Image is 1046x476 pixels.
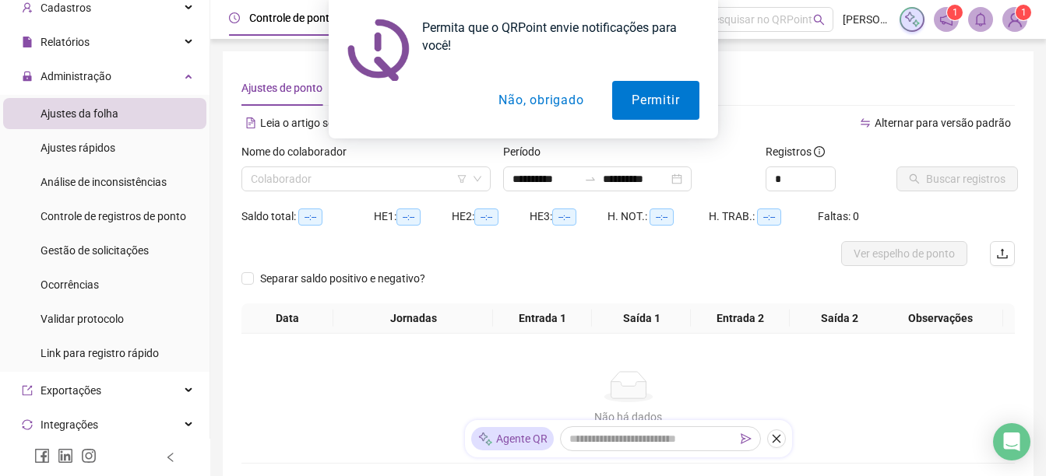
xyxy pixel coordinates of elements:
[473,174,482,184] span: down
[996,247,1009,260] span: upload
[608,208,709,226] div: H. NOT.:
[592,303,691,334] th: Saída 1
[41,210,186,222] span: Controle de registros de ponto
[552,208,576,226] span: --:--
[709,208,818,226] div: H. TRAB.:
[396,208,421,226] span: --:--
[477,431,493,447] img: sparkle-icon.fc2bf0ac1784a2077858766a79e2daf3.svg
[877,303,1003,334] th: Observações
[81,448,97,464] span: instagram
[58,448,73,464] span: linkedin
[790,303,889,334] th: Saída 2
[493,303,592,334] th: Entrada 1
[584,173,597,185] span: to
[741,433,752,444] span: send
[333,303,493,334] th: Jornadas
[241,303,333,334] th: Data
[41,142,115,154] span: Ajustes rápidos
[41,347,159,359] span: Link para registro rápido
[165,452,176,463] span: left
[993,423,1030,460] div: Open Intercom Messenger
[41,278,99,291] span: Ocorrências
[530,208,608,226] div: HE 3:
[612,81,699,120] button: Permitir
[22,419,33,430] span: sync
[814,146,825,157] span: info-circle
[410,19,699,54] div: Permita que o QRPoint envie notificações para você!
[22,385,33,396] span: export
[41,313,124,325] span: Validar protocolo
[452,208,530,226] div: HE 2:
[41,418,98,431] span: Integrações
[241,208,374,226] div: Saldo total:
[374,208,452,226] div: HE 1:
[650,208,674,226] span: --:--
[896,166,1018,191] button: Buscar registros
[471,427,554,450] div: Agente QR
[41,176,167,188] span: Análise de inconsistências
[347,19,410,81] img: notification icon
[841,241,967,266] button: Ver espelho de ponto
[584,173,597,185] span: swap-right
[41,384,101,397] span: Exportações
[254,270,431,287] span: Separar saldo positivo e negativo?
[757,208,781,226] span: --:--
[241,143,357,160] label: Nome do colaborador
[260,408,996,425] div: Não há dados
[479,81,603,120] button: Não, obrigado
[474,208,498,226] span: --:--
[457,174,467,184] span: filter
[883,310,997,327] span: Observações
[503,143,551,160] label: Período
[766,143,825,160] span: Registros
[298,208,322,226] span: --:--
[41,244,149,257] span: Gestão de solicitações
[771,433,782,444] span: close
[691,303,790,334] th: Entrada 2
[34,448,50,464] span: facebook
[818,210,859,222] span: Faltas: 0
